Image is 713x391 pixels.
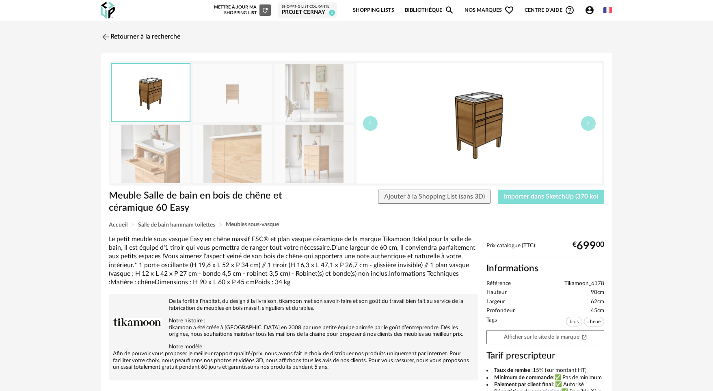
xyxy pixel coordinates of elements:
img: brand logo [113,298,162,347]
span: Profondeur [486,307,515,315]
a: Retourner à la recherche [101,28,180,46]
span: chêne [584,317,604,326]
a: Afficher sur le site de la marqueOpen In New icon [486,330,604,344]
button: Ajouter à la Shopping List (sans 3D) [378,190,491,204]
span: Meubles sous-vasque [226,222,279,227]
a: BibliothèqueMagnify icon [405,1,454,20]
h2: Informations [486,263,604,274]
img: thumbnail.png [112,64,190,121]
li: : ✅ Autorisé [486,381,604,389]
span: bois [566,317,582,326]
img: meuble-salle-de-bain-en-chene-massif-et-ceramique-easy-60-cm-6178 [275,64,354,122]
h1: Meuble Salle de bain en bois de chêne et céramique 60 Easy [109,190,311,214]
img: meuble-salle-de-bain-en-chene-massif-et-ceramique-easy-60-cm-6178 [111,125,190,183]
div: Projet CERNAY [282,9,333,16]
b: Taux de remise [494,367,530,373]
span: Centre d'aideHelp Circle Outline icon [525,5,575,15]
span: Nos marques [465,1,514,20]
button: Importer dans SketchUp (370 ko) [498,190,604,204]
b: Minimum de commande [494,375,553,380]
span: Heart Outline icon [504,5,514,15]
img: meuble-salle-de-bain-en-chene-massif-et-ceramique-easy-60-cm-6178 [193,125,272,183]
span: Help Circle Outline icon [565,5,575,15]
span: 45cm [591,307,604,315]
span: Tags [486,317,497,328]
span: Refresh icon [261,8,269,12]
span: 699 [577,243,596,249]
div: € 00 [573,243,604,249]
a: Shopping Lists [353,1,394,20]
span: Importer dans SketchUp (370 ko) [504,193,598,200]
p: Notre histoire : tikamoon a été créée à [GEOGRAPHIC_DATA] en 2008 par une petite équipe animée pa... [113,318,474,338]
li: : 15% (sur montant HT) [486,367,604,374]
div: Prix catalogue (TTC): [486,242,604,257]
h3: Tarif prescripteur [486,350,604,362]
p: De la forêt à l’habitat, du design à la livraison, tikamoon met son savoir-faire et son goût du t... [113,298,474,312]
span: 90cm [591,289,604,296]
span: Account Circle icon [585,5,594,15]
span: Open In New icon [581,334,587,339]
span: Magnify icon [445,5,454,15]
span: Ajouter à la Shopping List (sans 3D) [384,193,485,200]
span: Largeur [486,298,505,306]
span: Hauteur [486,289,507,296]
img: svg+xml;base64,PHN2ZyB3aWR0aD0iMjQiIGhlaWdodD0iMjQiIHZpZXdCb3g9IjAgMCAyNCAyNCIgZmlsbD0ibm9uZSIgeG... [101,32,110,42]
b: Paiement par client final [494,382,553,387]
div: Le petit meuble sous vasque Easy en chêne massif FSC® et plan vasque céramique de la marque Tikam... [109,235,478,287]
span: Tikamoon_6178 [564,280,604,287]
span: 62cm [591,298,604,306]
li: :✅ Pas de minimum [486,374,604,382]
p: Notre modèle : Afin de pouvoir vous proposer le meilleur rapport qualité/prix, nous avons fait le... [113,343,474,371]
a: Shopping List courante Projet CERNAY 0 [282,4,333,16]
span: 0 [329,10,335,16]
img: fr [603,6,612,15]
div: Shopping List courante [282,4,333,9]
span: Account Circle icon [585,5,598,15]
img: meuble-salle-de-bain-en-chene-massif-et-ceramique-easy-60-cm-6178 [193,64,272,122]
img: thumbnail.png [356,63,602,184]
span: Accueil [109,222,127,228]
img: OXP [101,2,115,19]
span: Salle de bain hammam toilettes [138,222,215,228]
div: Breadcrumb [109,222,604,228]
img: meuble-salle-de-bain-en-chene-massif-et-ceramique-easy-60-cm-6178 [275,125,354,183]
div: Mettre à jour ma Shopping List [212,4,271,16]
span: Référence [486,280,511,287]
